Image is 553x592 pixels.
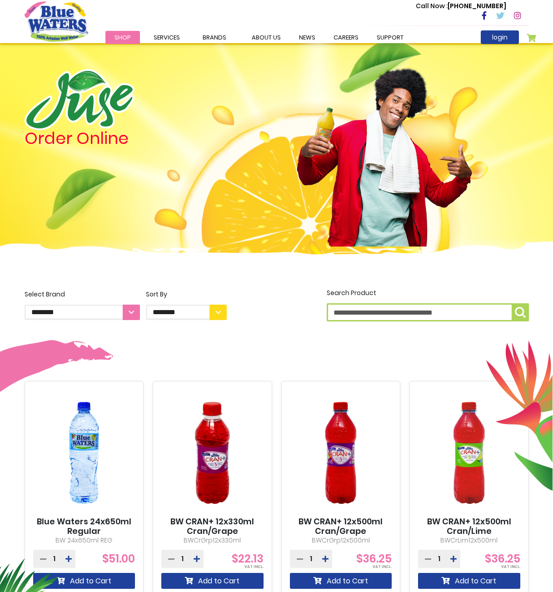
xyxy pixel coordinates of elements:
img: man.png [296,52,473,247]
img: logo [25,69,135,130]
button: Add to Cart [290,573,392,589]
a: Brands [194,31,235,44]
span: Call Now : [416,1,448,10]
a: BW CRAN+ 12x330ml Cran/Grape [161,517,264,536]
a: Shop [105,31,140,44]
label: Search Product [327,288,529,321]
a: Blue Waters 24x650ml Regular [33,517,135,536]
a: store logo [25,1,88,41]
label: Select Brand [25,290,140,320]
img: BW CRAN+ 12x500ml Cran/Lime [418,389,520,517]
div: Sort By [146,290,227,299]
img: Blue Waters 24x650ml Regular [33,389,135,517]
a: support [368,31,413,44]
button: Add to Cart [418,573,520,589]
button: Add to Cart [161,573,264,589]
a: BW CRAN+ 12x500ml Cran/Lime [418,517,520,536]
span: Brands [203,33,226,42]
p: BW 24x650ml REG [33,536,135,545]
a: about us [243,31,290,44]
p: BWCrLim12x500ml [418,536,520,545]
button: Search Product [512,303,529,321]
img: BW CRAN+ 12x330ml Cran/Grape [161,389,264,517]
a: BW CRAN+ 12x500ml Cran/Grape [290,517,392,536]
a: News [290,31,324,44]
a: careers [324,31,368,44]
select: Select Brand [25,305,140,320]
h4: Order Online [25,130,227,147]
a: Services [144,31,189,44]
span: $36.25 [485,551,520,566]
a: login [481,30,519,44]
select: Sort By [146,305,227,320]
p: BWCrGrp12x500ml [290,536,392,545]
p: [PHONE_NUMBER] [416,1,506,11]
p: BWCrGrp12x330ml [161,536,264,545]
span: $51.00 [102,551,135,566]
span: Shop [115,33,131,42]
span: $36.25 [356,551,392,566]
img: search-icon.png [515,307,526,318]
input: Search Product [327,303,529,321]
span: $22.13 [232,551,264,566]
span: Services [154,33,180,42]
button: Add to Cart [33,573,135,589]
img: BW CRAN+ 12x500ml Cran/Grape [290,389,392,517]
